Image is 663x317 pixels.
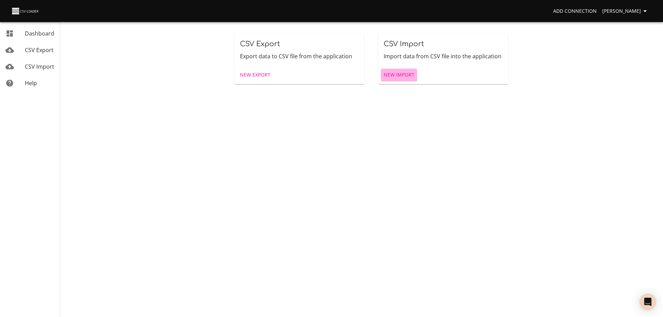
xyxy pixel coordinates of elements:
[240,52,359,60] p: Export data to CSV file from the application
[240,40,280,48] span: CSV Export
[550,5,599,18] a: Add Connection
[381,69,417,81] a: New Import
[384,71,414,79] span: New Import
[25,79,37,87] span: Help
[237,69,273,81] a: New Export
[384,52,503,60] p: Import data from CSV file into the application
[11,6,40,16] img: CSV Loader
[240,71,270,79] span: New Export
[25,63,54,70] span: CSV Import
[602,7,649,16] span: [PERSON_NAME]
[553,7,597,16] span: Add Connection
[25,30,54,37] span: Dashboard
[599,5,652,18] button: [PERSON_NAME]
[25,46,54,54] span: CSV Export
[384,40,424,48] span: CSV Import
[640,294,656,310] div: Open Intercom Messenger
